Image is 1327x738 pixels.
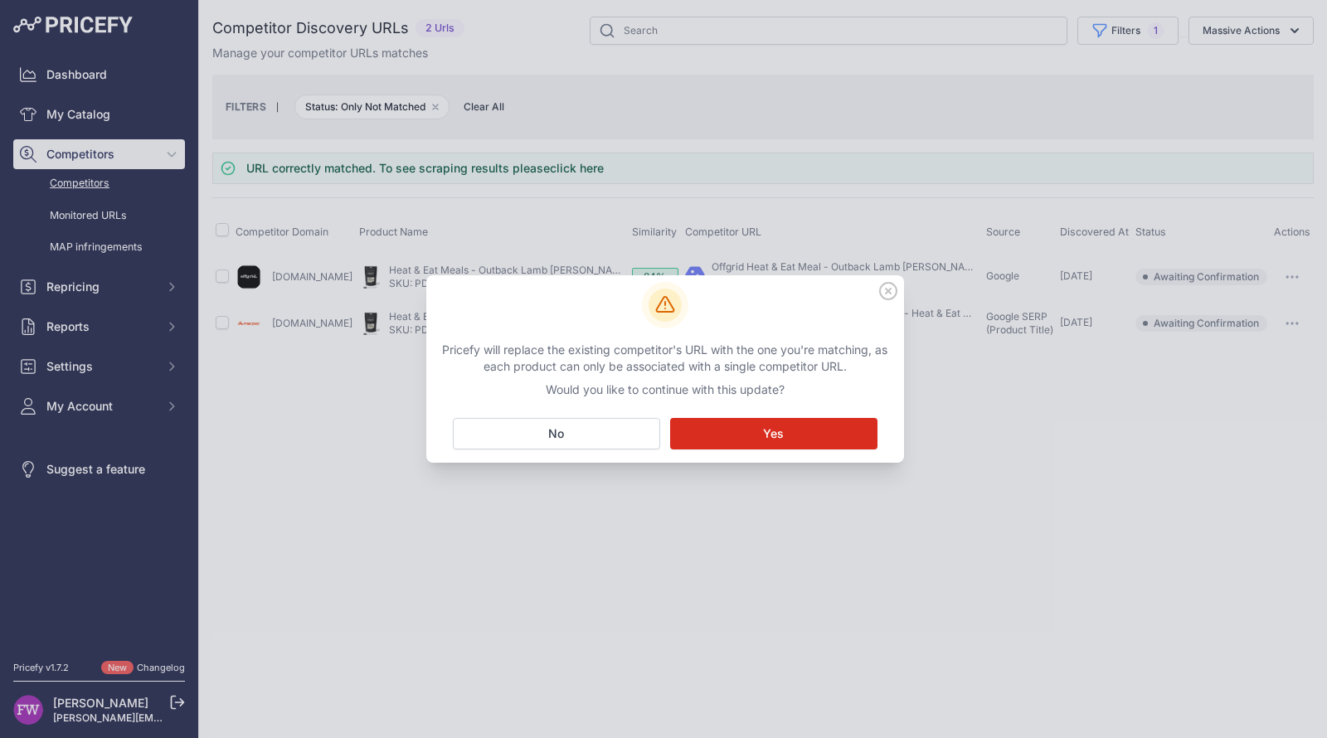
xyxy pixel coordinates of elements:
[433,381,897,398] p: Would you like to continue with this update?
[433,342,897,375] p: Pricefy will replace the existing competitor's URL with the one you're matching, as each product ...
[548,425,564,442] span: No
[453,418,660,449] button: No
[670,418,877,449] button: Yes
[763,425,784,442] span: Yes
